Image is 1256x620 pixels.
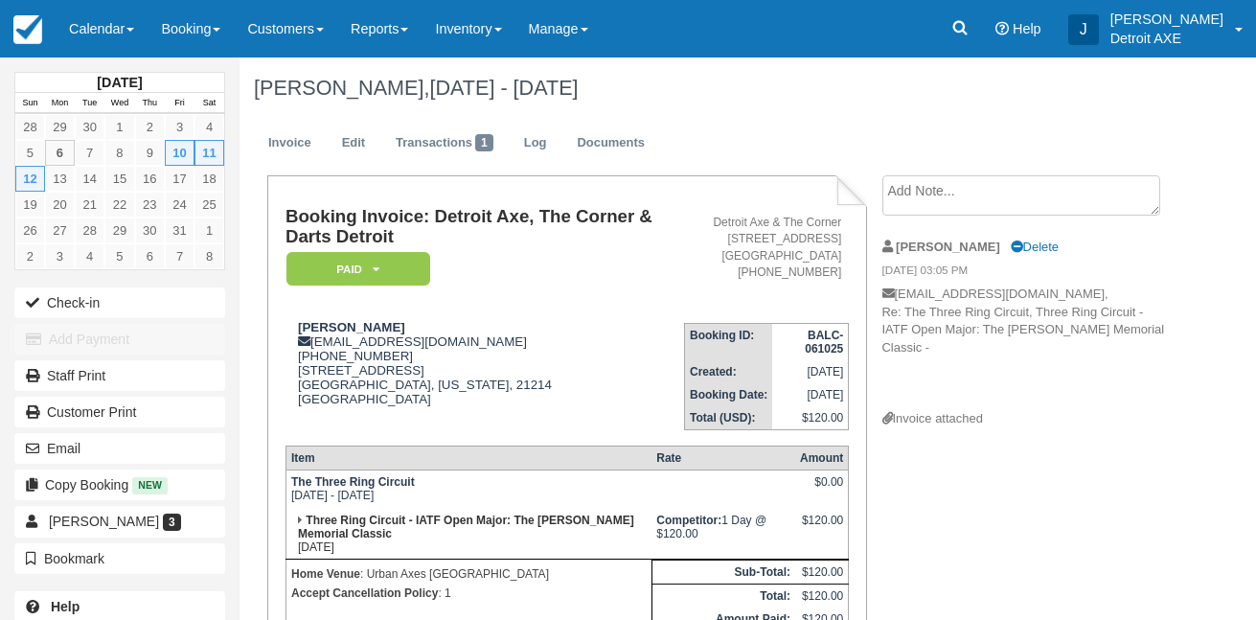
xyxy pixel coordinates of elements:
[194,192,224,218] a: 25
[882,286,1168,410] p: [EMAIL_ADDRESS][DOMAIN_NAME], Re: The Three Ring Circuit, Three Ring Circuit - IATF Open Major: T...
[882,410,1168,428] div: Invoice attached
[685,383,773,406] th: Booking Date:
[692,215,841,281] address: Detroit Axe & The Corner [STREET_ADDRESS] [GEOGRAPHIC_DATA] [PHONE_NUMBER]
[135,93,165,114] th: Thu
[795,585,849,609] td: $120.00
[104,140,134,166] a: 8
[800,475,843,504] div: $0.00
[651,509,795,560] td: 1 Day @ $120.00
[165,218,194,243] a: 31
[135,140,165,166] a: 9
[194,166,224,192] a: 18
[45,166,75,192] a: 13
[285,251,423,287] a: Paid
[165,140,194,166] a: 10
[135,218,165,243] a: 30
[104,192,134,218] a: 22
[772,406,848,430] td: $120.00
[1068,14,1099,45] div: J
[15,93,45,114] th: Sun
[298,514,634,540] strong: Three Ring Circuit - IATF Open Major: The [PERSON_NAME] Memorial Classic
[49,514,159,529] span: [PERSON_NAME]
[14,324,225,355] button: Add Payment
[194,114,224,140] a: 4
[795,561,849,585] td: $120.00
[14,287,225,318] button: Check-in
[795,447,849,471] th: Amount
[165,114,194,140] a: 3
[254,77,1167,100] h1: [PERSON_NAME],
[15,114,45,140] a: 28
[75,192,104,218] a: 21
[75,243,104,269] a: 4
[772,383,848,406] td: [DATE]
[285,447,651,471] th: Item
[772,360,848,383] td: [DATE]
[14,470,225,500] button: Copy Booking New
[97,75,142,90] strong: [DATE]
[685,406,773,430] th: Total (USD):
[14,506,225,537] a: [PERSON_NAME] 3
[685,323,773,360] th: Booking ID:
[562,125,659,162] a: Documents
[285,320,684,430] div: [EMAIL_ADDRESS][DOMAIN_NAME] [PHONE_NUMBER] [STREET_ADDRESS] [GEOGRAPHIC_DATA], [US_STATE], 21214...
[45,114,75,140] a: 29
[1110,10,1223,29] p: [PERSON_NAME]
[75,93,104,114] th: Tue
[800,514,843,542] div: $120.00
[285,207,684,246] h1: Booking Invoice: Detroit Axe, The Corner & Darts Detroit
[291,564,647,584] p: : Urban Axes [GEOGRAPHIC_DATA]
[429,76,578,100] span: [DATE] - [DATE]
[291,567,360,581] strong: Home Venue
[1110,29,1223,48] p: Detroit AXE
[651,561,795,585] th: Sub-Total:
[805,329,843,356] strong: BALC-061025
[45,243,75,269] a: 3
[15,166,45,192] a: 12
[104,114,134,140] a: 1
[45,140,75,166] a: 6
[135,243,165,269] a: 6
[651,447,795,471] th: Rate
[194,93,224,114] th: Sat
[328,125,379,162] a: Edit
[475,134,493,151] span: 1
[298,320,405,334] strong: [PERSON_NAME]
[1013,21,1041,36] span: Help
[15,140,45,166] a: 5
[651,585,795,609] th: Total:
[1011,240,1059,254] a: Delete
[381,125,508,162] a: Transactions1
[163,514,181,531] span: 3
[194,243,224,269] a: 8
[510,125,561,162] a: Log
[51,599,80,614] b: Help
[15,192,45,218] a: 19
[291,584,647,603] p: : 1
[45,192,75,218] a: 20
[14,433,225,464] button: Email
[165,243,194,269] a: 7
[286,252,430,286] em: Paid
[132,477,168,494] span: New
[165,166,194,192] a: 17
[254,125,326,162] a: Invoice
[14,397,225,427] a: Customer Print
[165,93,194,114] th: Fri
[75,114,104,140] a: 30
[14,543,225,574] button: Bookmark
[656,514,721,527] strong: Competitor
[15,243,45,269] a: 2
[13,15,42,44] img: checkfront-main-nav-mini-logo.png
[104,93,134,114] th: Wed
[135,114,165,140] a: 2
[285,471,651,510] td: [DATE] - [DATE]
[291,475,415,489] strong: The Three Ring Circuit
[75,140,104,166] a: 7
[135,192,165,218] a: 23
[194,218,224,243] a: 1
[15,218,45,243] a: 26
[14,360,225,391] a: Staff Print
[685,360,773,383] th: Created:
[45,218,75,243] a: 27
